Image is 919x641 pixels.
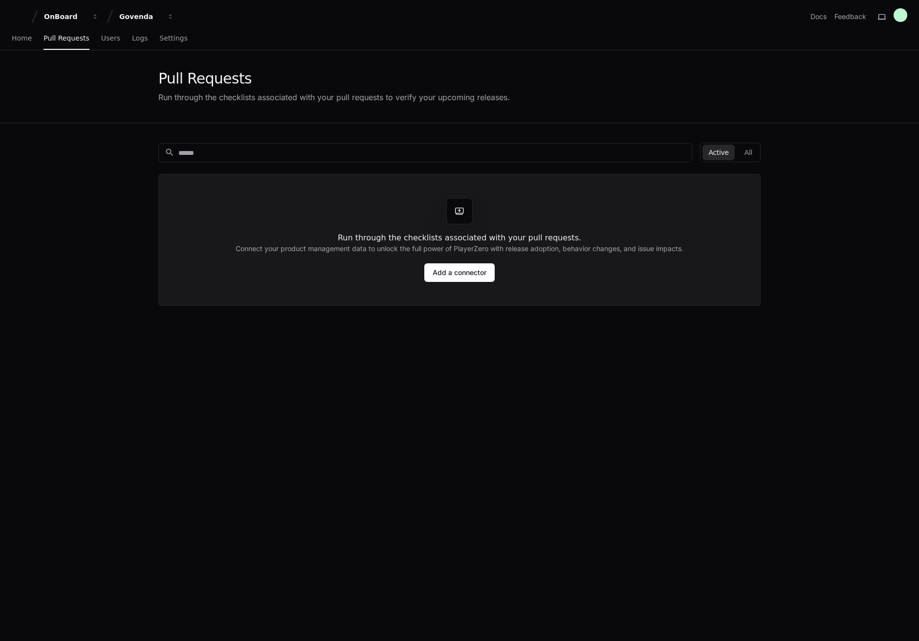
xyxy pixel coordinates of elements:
span: Users [101,35,120,41]
h2: Connect your product management data to unlock the full power of PlayerZero with release adoption... [236,244,683,254]
a: Logs [132,27,148,50]
a: Add a connector [424,263,495,282]
a: Users [101,27,120,50]
button: Feedback [834,12,866,21]
a: Settings [159,27,187,50]
a: Home [12,27,32,50]
div: Run through the checklists associated with your pull requests to verify your upcoming releases. [158,91,510,103]
button: Govenda [115,8,178,25]
button: Active [702,145,734,160]
a: Docs [810,12,827,21]
button: All [739,145,758,160]
mat-icon: search [165,148,175,157]
span: Settings [159,35,187,41]
span: Pull Requests [44,35,89,41]
div: Pull Requests [158,70,510,87]
button: OnBoard [40,8,103,25]
span: Home [12,35,32,41]
span: Logs [132,35,148,41]
div: OnBoard [44,12,86,21]
h1: Run through the checklists associated with your pull requests. [338,232,581,244]
div: Govenda [119,12,161,21]
a: Pull Requests [44,27,89,50]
